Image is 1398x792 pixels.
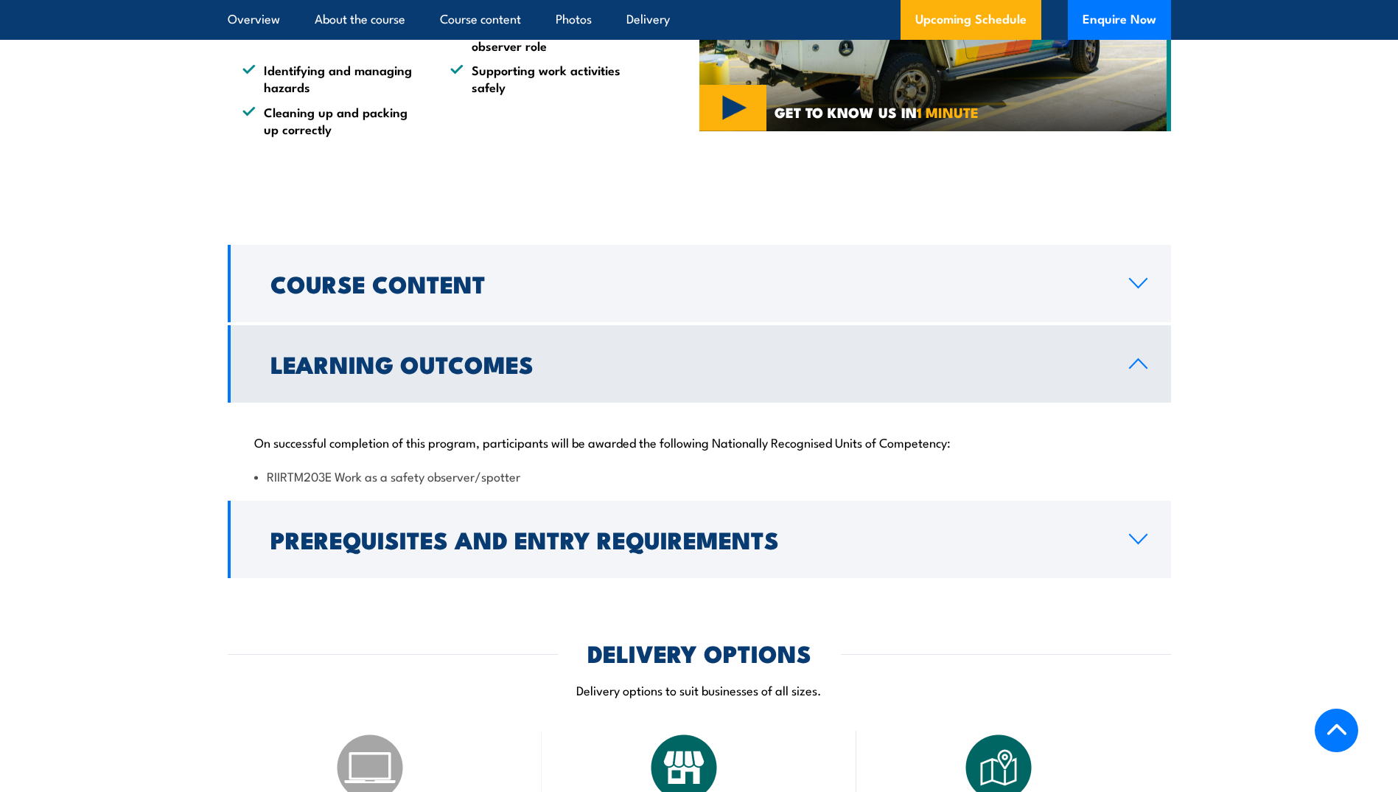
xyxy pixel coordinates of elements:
[775,105,979,119] span: GET TO KNOW US IN
[242,61,424,96] li: Identifying and managing hazards
[270,353,1105,374] h2: Learning Outcomes
[254,434,1144,449] p: On successful completion of this program, participants will be awarded the following Nationally R...
[228,325,1171,403] a: Learning Outcomes
[917,101,979,122] strong: 1 MINUTE
[242,103,424,138] li: Cleaning up and packing up correctly
[270,529,1105,549] h2: Prerequisites and Entry Requirements
[450,2,632,54] li: Planning and preparing for your spotter/safety observer role
[450,61,632,96] li: Supporting work activities safely
[270,273,1105,293] h2: Course Content
[228,501,1171,578] a: Prerequisites and Entry Requirements
[254,468,1144,484] li: RIIRTM203E Work as a safety observer/spotter
[228,681,1171,698] p: Delivery options to suit businesses of all sizes.
[587,642,811,663] h2: DELIVERY OPTIONS
[228,245,1171,322] a: Course Content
